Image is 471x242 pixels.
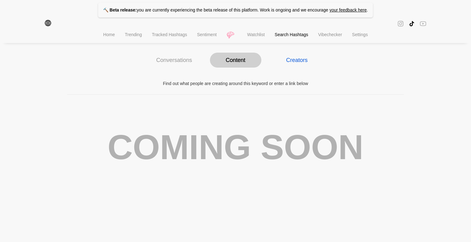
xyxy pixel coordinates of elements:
[98,2,373,17] p: you are currently experiencing the beta release of this platform. Work is ongoing and we encourage .
[152,32,187,37] span: Tracked Hashtags
[420,20,426,27] span: youtube
[286,57,307,64] div: Creators
[275,32,308,37] span: Search Hashtags
[352,32,368,37] span: Settings
[247,32,265,37] span: Watchlist
[45,20,51,27] span: global
[103,32,115,37] span: Home
[156,57,192,64] div: Conversations
[103,7,137,12] strong: 🔨 Beta release:
[67,80,404,87] div: Find out what people are creating around this keyword or enter a link below
[397,20,404,27] span: instagram
[125,32,142,37] span: Trending
[67,102,404,242] div: Coming Soon
[318,32,342,37] span: Vibechecker
[226,57,245,64] div: Content
[197,32,217,37] span: Sentiment
[329,7,367,12] a: your feedback here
